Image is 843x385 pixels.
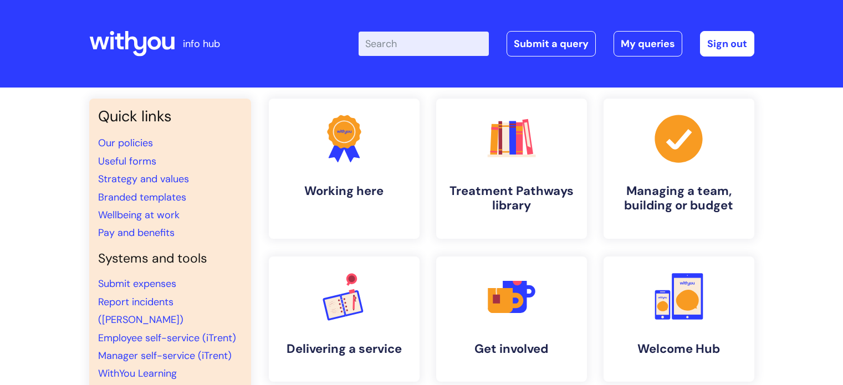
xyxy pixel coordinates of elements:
a: Useful forms [98,155,156,168]
h4: Delivering a service [278,342,411,356]
a: Manager self-service (iTrent) [98,349,232,362]
h4: Treatment Pathways library [445,184,578,213]
a: My queries [614,31,682,57]
a: Delivering a service [269,256,420,382]
a: Managing a team, building or budget [604,99,754,239]
a: Working here [269,99,420,239]
input: Search [359,32,489,56]
a: Employee self-service (iTrent) [98,331,236,345]
h4: Get involved [445,342,578,356]
a: Get involved [436,256,587,382]
h4: Working here [278,184,411,198]
a: Welcome Hub [604,256,754,382]
a: Wellbeing at work [98,208,180,222]
h4: Systems and tools [98,251,242,266]
h4: Managing a team, building or budget [612,184,745,213]
a: Submit a query [507,31,596,57]
a: Submit expenses [98,277,176,290]
a: Report incidents ([PERSON_NAME]) [98,295,183,326]
div: | - [359,31,754,57]
a: Our policies [98,136,153,150]
a: Pay and benefits [98,226,175,239]
a: Strategy and values [98,172,189,186]
a: Branded templates [98,191,186,204]
a: Sign out [700,31,754,57]
h4: Welcome Hub [612,342,745,356]
p: info hub [183,35,220,53]
h3: Quick links [98,107,242,125]
a: WithYou Learning [98,367,177,380]
a: Treatment Pathways library [436,99,587,239]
